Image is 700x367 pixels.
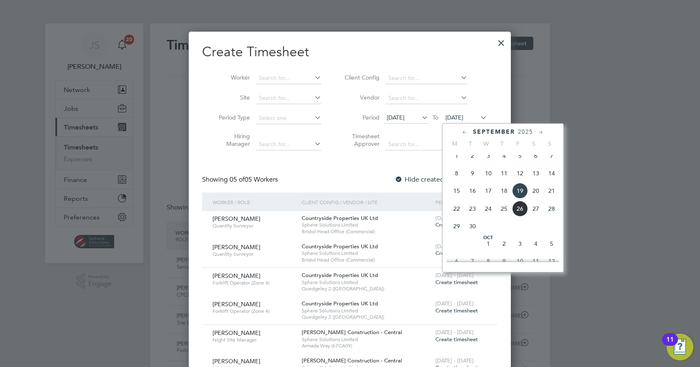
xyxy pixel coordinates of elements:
[302,307,431,314] span: Sphere Solutions Limited
[528,253,544,269] span: 11
[230,175,245,184] span: 05 of
[342,114,380,121] label: Period
[212,329,260,337] span: [PERSON_NAME]
[256,112,321,124] input: Select one
[480,165,496,181] span: 10
[302,357,402,364] span: [PERSON_NAME] Construction - Central
[435,215,474,222] span: [DATE] - [DATE]
[435,279,478,286] span: Create timesheet
[302,285,431,292] span: Quedgeley 2 ([GEOGRAPHIC_DATA])
[480,148,496,164] span: 3
[518,128,533,135] span: 2025
[212,251,295,257] span: Quantity Surveyor
[433,192,489,212] div: Period
[496,165,512,181] span: 11
[202,43,497,61] h2: Create Timesheet
[528,201,544,217] span: 27
[230,175,278,184] span: 05 Workers
[496,183,512,199] span: 18
[395,175,479,184] label: Hide created timesheets
[430,112,441,123] span: To
[512,148,528,164] span: 5
[302,329,402,336] span: [PERSON_NAME] Construction - Central
[449,253,465,269] span: 6
[447,140,462,147] span: M
[449,183,465,199] span: 15
[462,140,478,147] span: T
[449,148,465,164] span: 1
[435,336,478,343] span: Create timesheet
[435,250,478,257] span: Create timesheet
[526,140,542,147] span: S
[302,250,431,257] span: Sphere Solutions Limited
[302,215,378,222] span: Countryside Properties UK Ltd
[544,201,560,217] span: 28
[212,132,250,147] label: Hiring Manager
[544,253,560,269] span: 12
[212,243,260,251] span: [PERSON_NAME]
[512,165,528,181] span: 12
[202,175,280,184] div: Showing
[667,334,693,360] button: Open Resource Center, 11 new notifications
[302,272,378,279] span: Countryside Properties UK Ltd
[510,140,526,147] span: F
[302,279,431,286] span: Sphere Solutions Limited
[465,218,480,234] span: 30
[544,183,560,199] span: 21
[480,236,496,252] span: 1
[300,192,433,212] div: Client Config / Vendor / Site
[302,228,431,235] span: Bristol Head Office (Commercial)
[302,257,431,263] span: Bristol Head Office (Commercial)
[385,72,467,84] input: Search for...
[212,272,260,280] span: [PERSON_NAME]
[528,165,544,181] span: 13
[445,114,463,121] span: [DATE]
[449,201,465,217] span: 22
[212,114,250,121] label: Period Type
[435,329,474,336] span: [DATE] - [DATE]
[212,300,260,308] span: [PERSON_NAME]
[435,307,478,314] span: Create timesheet
[480,183,496,199] span: 17
[212,357,260,365] span: [PERSON_NAME]
[302,342,431,349] span: Armada Way (67CA09)
[385,92,467,104] input: Search for...
[212,74,250,81] label: Worker
[212,280,295,286] span: Forklift Operator (Zone 4)
[449,218,465,234] span: 29
[385,139,467,150] input: Search for...
[302,222,431,228] span: Sphere Solutions Limited
[342,74,380,81] label: Client Config
[302,314,431,320] span: Quedgeley 2 ([GEOGRAPHIC_DATA])
[666,340,674,350] div: 11
[512,201,528,217] span: 26
[496,201,512,217] span: 25
[435,221,478,228] span: Create timesheet
[512,236,528,252] span: 3
[465,253,480,269] span: 7
[435,300,474,307] span: [DATE] - [DATE]
[256,72,321,84] input: Search for...
[528,236,544,252] span: 4
[496,236,512,252] span: 2
[496,253,512,269] span: 9
[494,140,510,147] span: T
[465,165,480,181] span: 9
[435,272,474,279] span: [DATE] - [DATE]
[302,300,378,307] span: Countryside Properties UK Ltd
[473,128,515,135] span: September
[528,148,544,164] span: 6
[302,336,431,343] span: Sphere Solutions Limited
[302,243,378,250] span: Countryside Properties UK Ltd
[210,192,300,212] div: Worker / Role
[212,222,295,229] span: Quantity Surveyor
[512,253,528,269] span: 10
[212,94,250,101] label: Site
[212,337,295,343] span: Night Site Manager
[435,243,474,250] span: [DATE] - [DATE]
[256,139,321,150] input: Search for...
[387,114,405,121] span: [DATE]
[480,253,496,269] span: 8
[478,140,494,147] span: W
[512,183,528,199] span: 19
